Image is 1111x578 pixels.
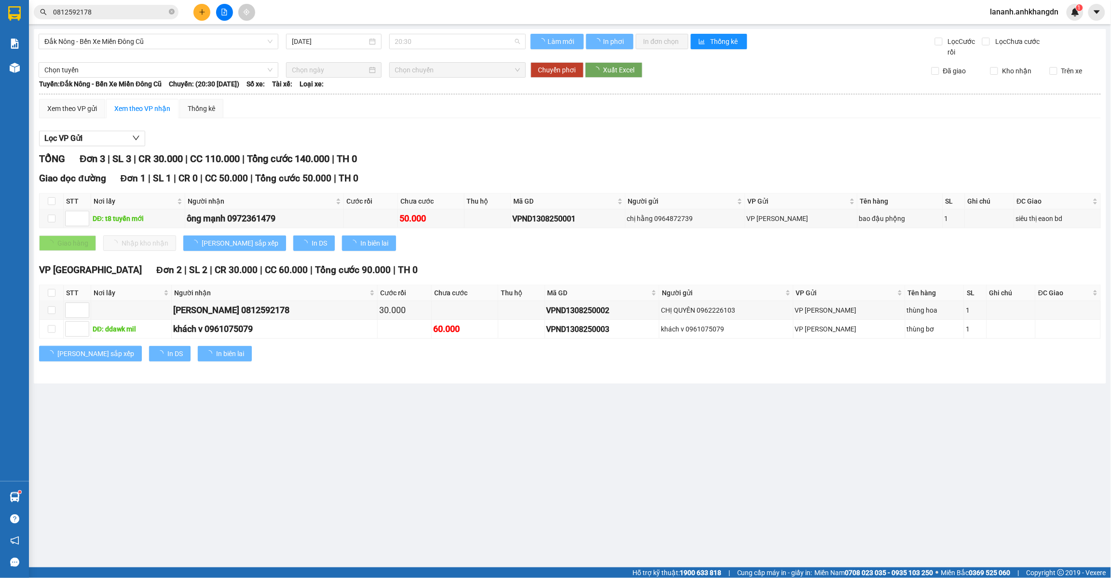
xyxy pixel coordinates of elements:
span: copyright [1057,569,1064,576]
span: TH 0 [337,153,357,165]
span: SL 3 [112,153,131,165]
span: Mã GD [513,196,616,206]
span: Người gửi [662,288,783,298]
span: | [334,173,336,184]
td: VP Nam Dong [745,209,858,228]
sup: 1 [1076,4,1083,11]
td: VP Nam Dong [794,301,906,320]
th: Tên hàng [905,285,964,301]
th: SL [964,285,987,301]
span: Đơn 2 [156,264,182,275]
span: Lọc Cước rồi [944,36,983,57]
div: khách v 0961075079 [173,322,376,336]
img: logo-vxr [8,6,21,21]
div: 1 [966,305,985,316]
span: Kho nhận [998,66,1035,76]
span: Người nhận [188,196,334,206]
span: Làm mới [548,36,576,47]
button: In biên lai [198,346,252,361]
div: VP [PERSON_NAME] [795,305,904,316]
div: chị hằng 0964872739 [627,213,743,224]
span: Số xe: [247,79,265,89]
span: 1 [1078,4,1081,11]
span: plus [199,9,206,15]
span: message [10,558,19,567]
span: Giao dọc đường [39,173,106,184]
button: In DS [149,346,191,361]
span: CC 50.000 [205,173,248,184]
img: warehouse-icon [10,63,20,73]
span: VP Gửi [748,196,848,206]
span: 20:30 [395,34,520,49]
span: | [174,173,176,184]
span: | [332,153,334,165]
div: khách v 0961075079 [661,324,791,334]
span: ĐC Giao [1038,288,1091,298]
span: Tài xế: [272,79,292,89]
button: aim [238,4,255,21]
button: In đơn chọn [636,34,688,49]
div: bao đậu phộng [859,213,941,224]
div: DĐ: t8 tuyến mới [93,213,183,224]
th: SL [943,193,966,209]
span: loading [593,67,604,73]
span: bar-chart [699,38,707,46]
button: In biên lai [342,235,396,251]
span: | [134,153,136,165]
th: Ghi chú [965,193,1015,209]
span: Tổng cước 140.000 [247,153,329,165]
span: TH 0 [398,264,418,275]
span: Tổng cước 50.000 [255,173,331,184]
span: notification [10,536,19,545]
th: Thu hộ [465,193,511,209]
span: loading [206,350,216,357]
span: loading [47,350,57,357]
span: question-circle [10,514,19,523]
button: Xuất Excel [585,62,643,78]
th: Chưa cước [432,285,498,301]
td: VPND1308250002 [545,301,660,320]
button: Làm mới [531,34,584,49]
div: Thống kê [188,103,215,114]
span: Đắk Nông - Bến Xe Miền Đông Cũ [44,34,273,49]
span: [PERSON_NAME] sắp xếp [202,238,278,248]
span: close-circle [169,8,175,17]
div: 50.000 [399,212,463,225]
span: Thống kê [711,36,740,47]
button: Giao hàng [39,235,96,251]
input: 13/08/2025 [292,36,367,47]
span: loading [157,350,167,357]
span: Hỗ trợ kỹ thuật: [632,567,721,578]
span: search [40,9,47,15]
span: Người nhận [174,288,368,298]
td: VPND1308250003 [545,320,660,339]
span: close-circle [169,9,175,14]
span: loading [191,240,202,247]
div: 60.000 [433,322,496,336]
span: | [148,173,151,184]
div: VPND1308250002 [547,304,658,317]
div: thùng bơ [907,324,962,334]
span: Nơi lấy [94,288,162,298]
span: | [200,173,203,184]
span: | [185,153,188,165]
strong: 1900 633 818 [680,569,721,577]
span: SL 1 [153,173,171,184]
img: warehouse-icon [10,492,20,502]
button: Chuyển phơi [531,62,584,78]
span: | [184,264,187,275]
th: Cước rồi [378,285,432,301]
span: Miền Nam [815,567,933,578]
span: In DS [312,238,327,248]
span: TH 0 [339,173,358,184]
div: VP [PERSON_NAME] [795,324,904,334]
div: VPND1308250003 [547,323,658,335]
button: plus [193,4,210,21]
div: siêu thị eaon bd [1016,213,1099,224]
span: Mã GD [548,288,650,298]
span: CC 110.000 [190,153,240,165]
span: VP Gửi [796,288,896,298]
span: ĐC Giao [1017,196,1091,206]
div: [PERSON_NAME] 0812592178 [173,303,376,317]
th: Cước rồi [344,193,398,209]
